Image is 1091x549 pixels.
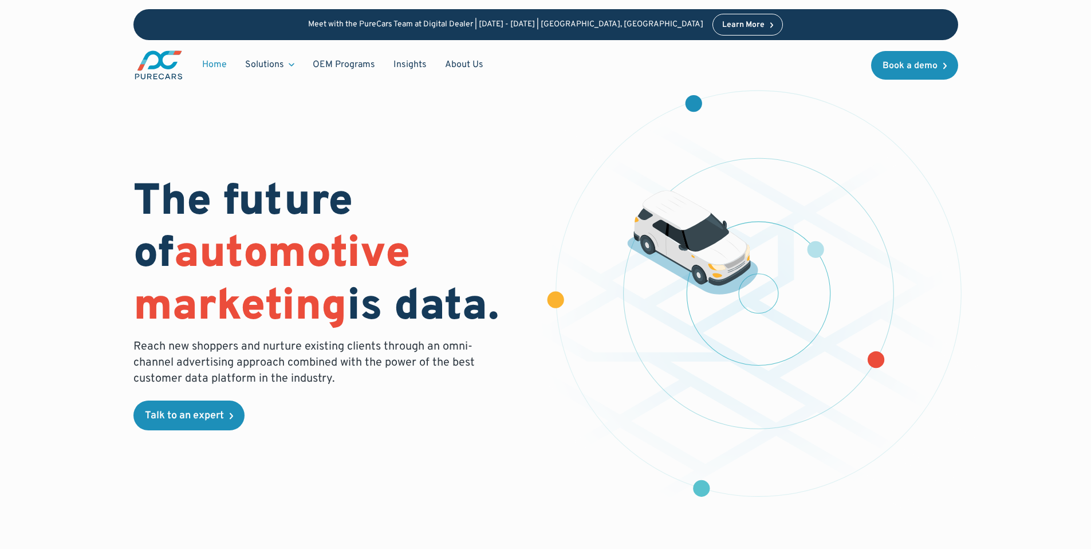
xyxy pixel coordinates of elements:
div: Learn More [722,21,765,29]
a: main [133,49,184,81]
img: purecars logo [133,49,184,81]
a: About Us [436,54,493,76]
h1: The future of is data. [133,177,532,334]
a: Talk to an expert [133,401,245,430]
div: Book a demo [883,61,938,70]
a: Insights [384,54,436,76]
span: automotive marketing [133,228,410,335]
p: Meet with the PureCars Team at Digital Dealer | [DATE] - [DATE] | [GEOGRAPHIC_DATA], [GEOGRAPHIC_... [308,20,703,30]
div: Talk to an expert [145,411,224,421]
div: Solutions [236,54,304,76]
img: illustration of a vehicle [627,190,759,295]
a: OEM Programs [304,54,384,76]
a: Home [193,54,236,76]
p: Reach new shoppers and nurture existing clients through an omni-channel advertising approach comb... [133,339,482,387]
div: Solutions [245,58,284,71]
a: Book a demo [871,51,958,80]
a: Learn More [712,14,783,36]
